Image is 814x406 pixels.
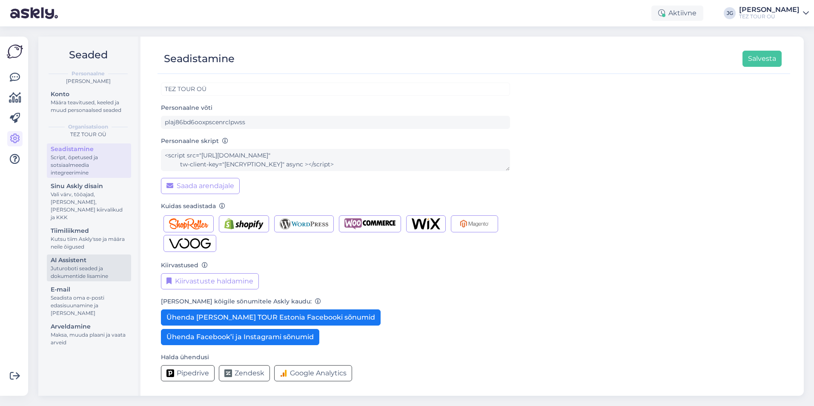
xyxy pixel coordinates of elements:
img: Pipedrive [166,369,174,377]
button: Ühenda Facebook’i ja Instagrami sõnumid [161,329,319,345]
button: Kiirvastuste haldamine [161,273,259,289]
div: JG [724,7,736,19]
a: ArveldamineMaksa, muuda plaani ja vaata arveid [47,321,131,348]
div: Seadistamine [164,51,235,67]
div: TEZ TOUR OÜ [739,13,800,20]
div: [PERSON_NAME] [739,6,800,13]
img: Google Analytics [280,369,287,377]
label: [PERSON_NAME] kõigile sõnumitele Askly kaudu: [161,297,321,306]
a: KontoMäära teavitused, keeled ja muud personaalsed seaded [47,89,131,115]
div: Juturoboti seaded ja dokumentide lisamine [51,265,127,280]
div: [PERSON_NAME] [45,77,131,85]
div: Arveldamine [51,322,127,331]
div: Aktiivne [651,6,703,21]
button: Saada arendajale [161,178,240,194]
div: TEZ TOUR OÜ [45,131,131,138]
div: E-mail [51,285,127,294]
div: Vali värv, tööajad, [PERSON_NAME], [PERSON_NAME] kiirvalikud ja KKK [51,191,127,221]
a: Sinu Askly disainVali värv, tööajad, [PERSON_NAME], [PERSON_NAME] kiirvalikud ja KKK [47,180,131,223]
label: Personaalne skript [161,137,228,146]
span: Google Analytics [290,368,347,378]
div: AI Assistent [51,256,127,265]
div: Määra teavitused, keeled ja muud personaalsed seaded [51,99,127,114]
a: AI AssistentJuturoboti seaded ja dokumentide lisamine [47,254,131,281]
button: Ühenda [PERSON_NAME] TOUR Estonia Facebooki sõnumid [161,309,381,326]
button: Salvesta [742,51,782,67]
img: Wordpress [280,218,329,229]
div: Sinu Askly disain [51,182,127,191]
div: Maksa, muuda plaani ja vaata arveid [51,331,127,346]
span: Pipedrive [177,368,209,378]
input: ABC Corporation [161,83,510,96]
textarea: <script src="[URL][DOMAIN_NAME]" tw-client-key="[ENCRYPTION_KEY]" async ></script> [161,149,510,171]
label: Kiirvastused [161,261,208,270]
button: Google Analytics [274,365,352,381]
button: Pipedrive [161,365,215,381]
div: Konto [51,90,127,99]
b: Organisatsioon [68,123,108,131]
img: Zendesk [224,369,232,377]
img: Voog [169,238,211,249]
img: Woocommerce [344,218,396,229]
label: Personaalne võti [161,103,212,112]
a: TiimiliikmedKutsu tiim Askly'sse ja määra neile õigused [47,225,131,252]
img: Shopify [224,218,264,229]
div: Seadista oma e-posti edasisuunamine ja [PERSON_NAME] [51,294,127,317]
img: Magento [456,218,493,229]
div: Script, õpetused ja sotsiaalmeedia integreerimine [51,154,127,177]
a: E-mailSeadista oma e-posti edasisuunamine ja [PERSON_NAME] [47,284,131,318]
img: Shoproller [169,218,208,229]
div: Kutsu tiim Askly'sse ja määra neile õigused [51,235,127,251]
h2: Seaded [45,47,131,63]
a: [PERSON_NAME]TEZ TOUR OÜ [739,6,809,20]
label: Halda ühendusi [161,353,209,362]
img: Wix [412,218,440,229]
span: Zendesk [235,368,264,378]
div: Tiimiliikmed [51,226,127,235]
div: Seadistamine [51,145,127,154]
img: Askly Logo [7,43,23,60]
a: SeadistamineScript, õpetused ja sotsiaalmeedia integreerimine [47,143,131,178]
label: Kuidas seadistada [161,202,225,211]
b: Personaalne [72,70,105,77]
button: Zendesk [219,365,270,381]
